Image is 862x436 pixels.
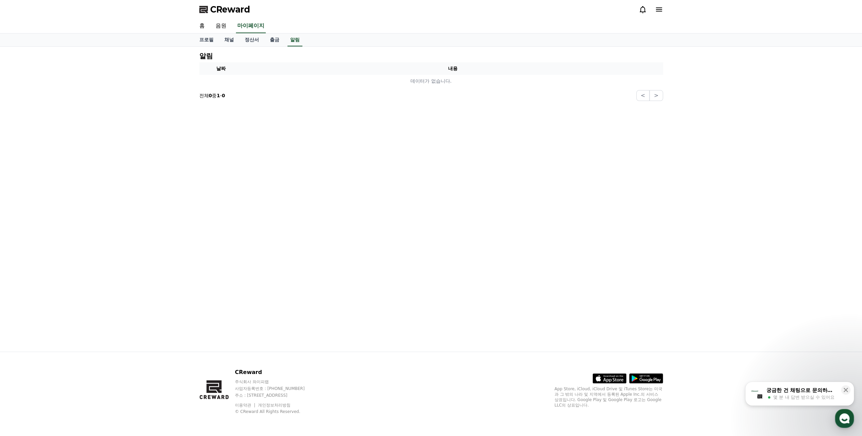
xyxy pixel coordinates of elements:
th: 날짜 [199,62,243,75]
p: CReward [235,368,318,376]
p: 사업자등록번호 : [PHONE_NUMBER] [235,386,318,391]
a: 음원 [210,19,232,33]
a: 정산서 [239,34,264,46]
button: > [649,90,663,101]
a: 대화 [45,215,87,232]
a: 홈 [2,215,45,232]
strong: 0 [209,93,212,98]
a: 채널 [219,34,239,46]
span: 설정 [105,225,113,230]
a: 프로필 [194,34,219,46]
p: 전체 중 - [199,92,225,99]
h4: 알림 [199,52,213,60]
p: 데이터가 없습니다. [202,78,660,85]
a: 설정 [87,215,130,232]
p: 주식회사 와이피랩 [235,379,318,385]
a: CReward [199,4,250,15]
span: CReward [210,4,250,15]
p: © CReward All Rights Reserved. [235,409,318,414]
button: < [636,90,649,101]
strong: 1 [217,93,220,98]
span: 대화 [62,225,70,231]
a: 알림 [287,34,302,46]
th: 내용 [243,62,663,75]
a: 홈 [194,19,210,33]
p: App Store, iCloud, iCloud Drive 및 iTunes Store는 미국과 그 밖의 나라 및 지역에서 등록된 Apple Inc.의 서비스 상표입니다. Goo... [555,386,663,408]
a: 마이페이지 [236,19,266,33]
p: 주소 : [STREET_ADDRESS] [235,393,318,398]
a: 이용약관 [235,403,256,408]
a: 개인정보처리방침 [258,403,290,408]
a: 출금 [264,34,285,46]
strong: 0 [222,93,225,98]
span: 홈 [21,225,25,230]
